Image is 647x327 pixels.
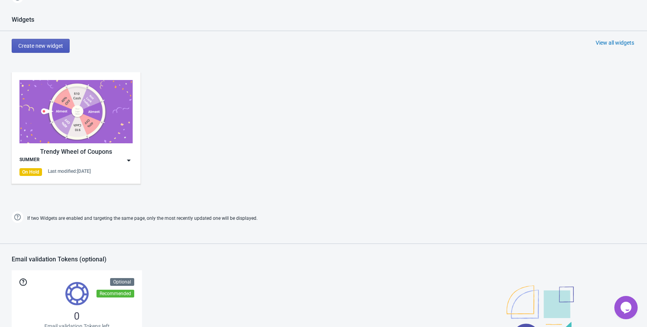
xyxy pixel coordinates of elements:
[74,310,80,322] span: 0
[18,43,63,49] span: Create new widget
[48,168,91,174] div: Last modified: [DATE]
[125,157,133,164] img: dropdown.png
[12,39,70,53] button: Create new widget
[19,147,133,157] div: Trendy Wheel of Coupons
[110,278,134,286] div: Optional
[65,282,89,305] img: tokens.svg
[19,168,42,176] div: On Hold
[96,290,134,297] div: Recommended
[596,39,634,47] div: View all widgets
[614,296,639,319] iframe: chat widget
[27,212,258,225] span: If two Widgets are enabled and targeting the same page, only the most recently updated one will b...
[12,211,23,223] img: help.png
[19,80,133,143] img: trendy_game.png
[19,157,40,164] div: SUMMER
